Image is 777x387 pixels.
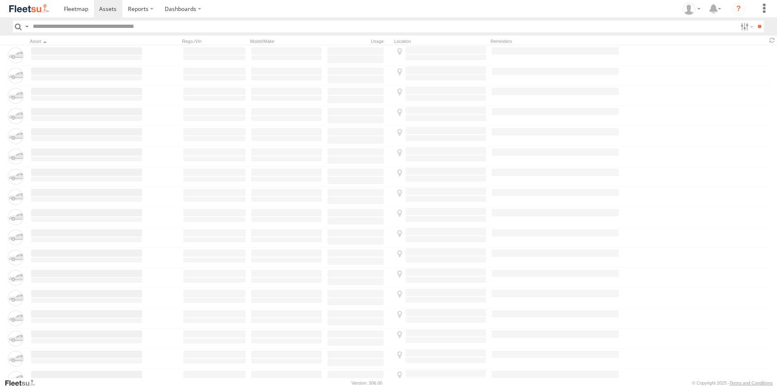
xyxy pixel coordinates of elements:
[8,3,50,14] img: fleetsu-logo-horizontal.svg
[250,38,323,44] div: Model/Make
[4,379,42,387] a: Visit our Website
[737,21,755,32] label: Search Filter Options
[352,381,382,385] div: Version: 306.00
[692,381,773,385] div: © Copyright 2025 -
[23,21,30,32] label: Search Query
[182,38,247,44] div: Rego./Vin
[394,38,487,44] div: Location
[680,3,703,15] div: Wayne Betts
[326,38,391,44] div: Usage
[30,38,143,44] div: Click to Sort
[732,2,745,15] i: ?
[767,36,777,44] span: Refresh
[490,38,620,44] div: Reminders
[730,381,773,385] a: Terms and Conditions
